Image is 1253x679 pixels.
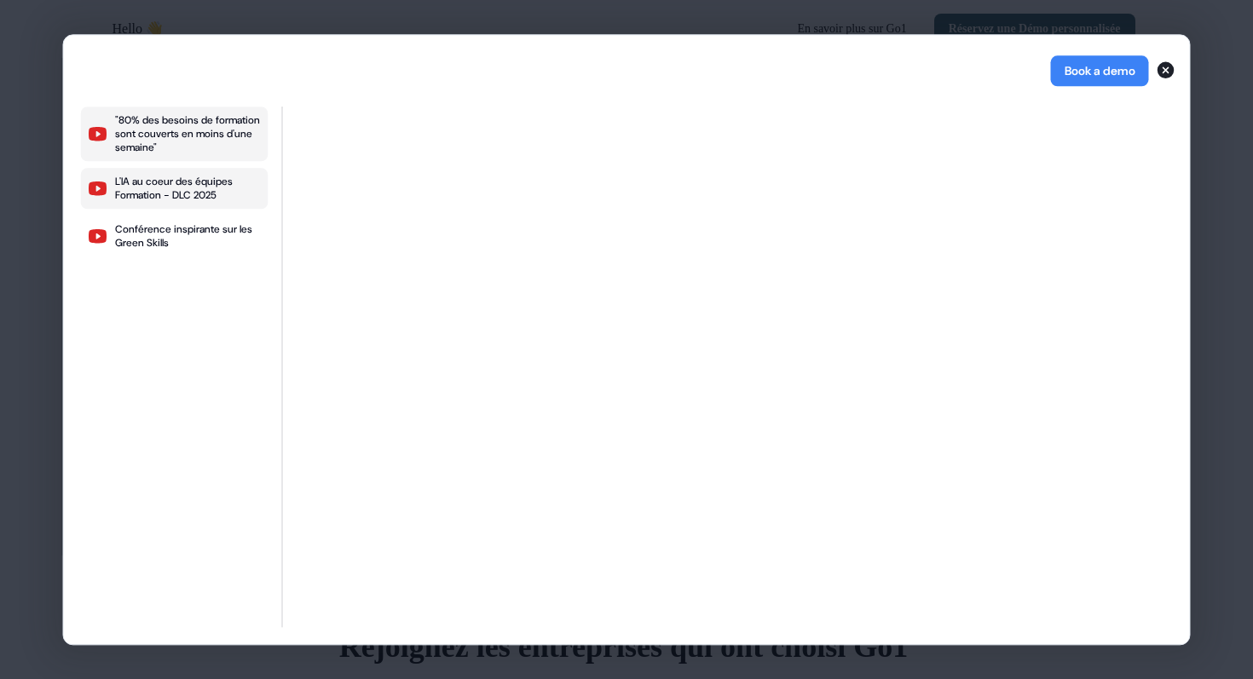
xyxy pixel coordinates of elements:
button: Book a demo [1051,55,1149,86]
button: "80% des besoins de formation sont couverts en moins d'une semaine" [81,106,268,161]
div: L'IA au coeur des équipes Formation - DLC 2025 [115,175,262,202]
div: "80% des besoins de formation sont couverts en moins d'une semaine" [115,113,262,154]
button: Conférence inspirante sur les Green Skills [81,216,268,256]
button: L'IA au coeur des équipes Formation - DLC 2025 [81,168,268,209]
div: Conférence inspirante sur les Green Skills [115,222,262,250]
